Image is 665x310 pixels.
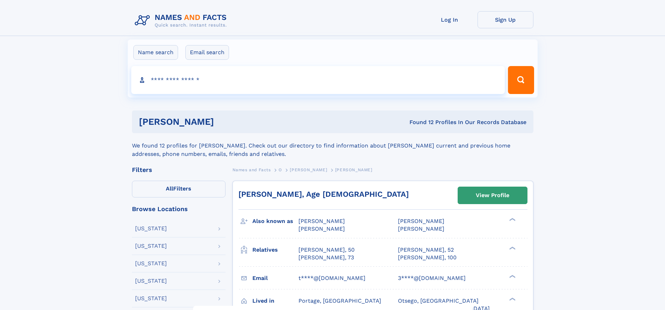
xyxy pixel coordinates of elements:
h3: Relatives [252,244,298,256]
img: Logo Names and Facts [132,11,232,30]
span: Otsego, [GEOGRAPHIC_DATA] [398,297,479,304]
span: [PERSON_NAME] [398,225,444,232]
a: [PERSON_NAME], Age [DEMOGRAPHIC_DATA] [238,190,409,199]
h3: Also known as [252,215,298,227]
input: search input [131,66,505,94]
div: [US_STATE] [135,243,167,249]
span: [PERSON_NAME] [290,167,327,172]
a: O [279,165,282,174]
a: View Profile [458,187,527,204]
div: ❯ [508,217,516,222]
div: Found 12 Profiles In Our Records Database [312,118,526,126]
div: ❯ [508,246,516,250]
label: Name search [133,45,178,60]
label: Email search [185,45,229,60]
div: ❯ [508,297,516,301]
div: Filters [132,167,226,173]
span: [PERSON_NAME] [398,218,444,224]
div: [US_STATE] [135,296,167,301]
div: [US_STATE] [135,278,167,284]
button: Search Button [508,66,534,94]
a: Log In [422,11,478,28]
span: [PERSON_NAME] [335,167,372,172]
h3: Lived in [252,295,298,307]
h1: [PERSON_NAME] [139,117,312,126]
span: [PERSON_NAME] [298,225,345,232]
a: [PERSON_NAME], 73 [298,254,354,261]
a: [PERSON_NAME], 100 [398,254,457,261]
div: We found 12 profiles for [PERSON_NAME]. Check out our directory to find information about [PERSON... [132,133,533,158]
span: O [279,167,282,172]
label: Filters [132,181,226,197]
div: [US_STATE] [135,261,167,266]
a: [PERSON_NAME], 52 [398,246,454,254]
a: [PERSON_NAME] [290,165,327,174]
span: [PERSON_NAME] [298,218,345,224]
h3: Email [252,272,298,284]
div: ❯ [508,274,516,279]
div: View Profile [476,187,509,203]
div: [US_STATE] [135,226,167,231]
a: Names and Facts [232,165,271,174]
span: All [166,185,173,192]
span: Portage, [GEOGRAPHIC_DATA] [298,297,381,304]
a: [PERSON_NAME], 50 [298,246,355,254]
a: Sign Up [478,11,533,28]
div: Browse Locations [132,206,226,212]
